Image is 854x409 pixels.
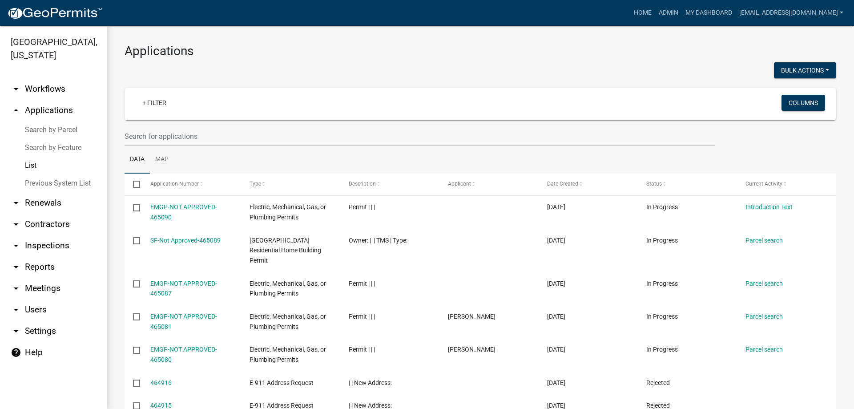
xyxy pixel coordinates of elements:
[638,174,737,195] datatable-header-cell: Status
[745,280,783,287] a: Parcel search
[135,95,173,111] a: + Filter
[646,237,678,244] span: In Progress
[250,402,314,409] span: E-911 Address Request
[655,4,682,21] a: Admin
[150,181,199,187] span: Application Number
[150,280,217,297] a: EMGP-NOT APPROVED-465087
[150,379,172,386] a: 464916
[547,379,565,386] span: 08/17/2025
[250,379,314,386] span: E-911 Address Request
[630,4,655,21] a: Home
[646,402,670,409] span: Rejected
[682,4,736,21] a: My Dashboard
[150,203,217,221] a: EMGP-NOT APPROVED-465090
[646,203,678,211] span: In Progress
[646,313,678,320] span: In Progress
[125,174,141,195] datatable-header-cell: Select
[547,313,565,320] span: 08/18/2025
[745,237,783,244] a: Parcel search
[11,283,21,294] i: arrow_drop_down
[11,262,21,272] i: arrow_drop_down
[11,347,21,358] i: help
[11,219,21,230] i: arrow_drop_down
[547,346,565,353] span: 08/18/2025
[349,280,375,287] span: Permit | | |
[547,181,578,187] span: Date Created
[11,304,21,315] i: arrow_drop_down
[241,174,340,195] datatable-header-cell: Type
[150,146,174,174] a: Map
[646,346,678,353] span: In Progress
[781,95,825,111] button: Columns
[11,84,21,94] i: arrow_drop_down
[11,240,21,251] i: arrow_drop_down
[125,127,715,146] input: Search for applications
[340,174,439,195] datatable-header-cell: Description
[448,181,471,187] span: Applicant
[349,203,375,211] span: Permit | | |
[349,402,392,409] span: | | New Address:
[547,203,565,211] span: 08/18/2025
[745,181,782,187] span: Current Activity
[646,181,662,187] span: Status
[646,280,678,287] span: In Progress
[250,346,326,363] span: Electric, Mechanical, Gas, or Plumbing Permits
[349,379,392,386] span: | | New Address:
[141,174,241,195] datatable-header-cell: Application Number
[11,326,21,336] i: arrow_drop_down
[547,237,565,244] span: 08/18/2025
[150,237,221,244] a: SF-Not Approved-465089
[349,237,407,244] span: Owner: | | TMS | Type:
[646,379,670,386] span: Rejected
[774,62,836,78] button: Bulk Actions
[448,346,495,353] span: Hank OShields
[539,174,638,195] datatable-header-cell: Date Created
[547,402,565,409] span: 08/17/2025
[250,280,326,297] span: Electric, Mechanical, Gas, or Plumbing Permits
[745,346,783,353] a: Parcel search
[439,174,539,195] datatable-header-cell: Applicant
[150,313,217,330] a: EMGP-NOT APPROVED-465081
[745,313,783,320] a: Parcel search
[150,346,217,363] a: EMGP-NOT APPROVED-465080
[11,105,21,116] i: arrow_drop_up
[125,44,836,59] h3: Applications
[745,203,793,211] a: Introduction Text
[250,203,326,221] span: Electric, Mechanical, Gas, or Plumbing Permits
[150,402,172,409] a: 464915
[736,4,847,21] a: [EMAIL_ADDRESS][DOMAIN_NAME]
[547,280,565,287] span: 08/18/2025
[125,146,150,174] a: Data
[448,313,495,320] span: Hank OShields
[11,198,21,208] i: arrow_drop_down
[250,237,321,264] span: Abbeville County Residential Home Building Permit
[250,181,261,187] span: Type
[349,313,375,320] span: Permit | | |
[349,181,376,187] span: Description
[349,346,375,353] span: Permit | | |
[250,313,326,330] span: Electric, Mechanical, Gas, or Plumbing Permits
[737,174,836,195] datatable-header-cell: Current Activity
